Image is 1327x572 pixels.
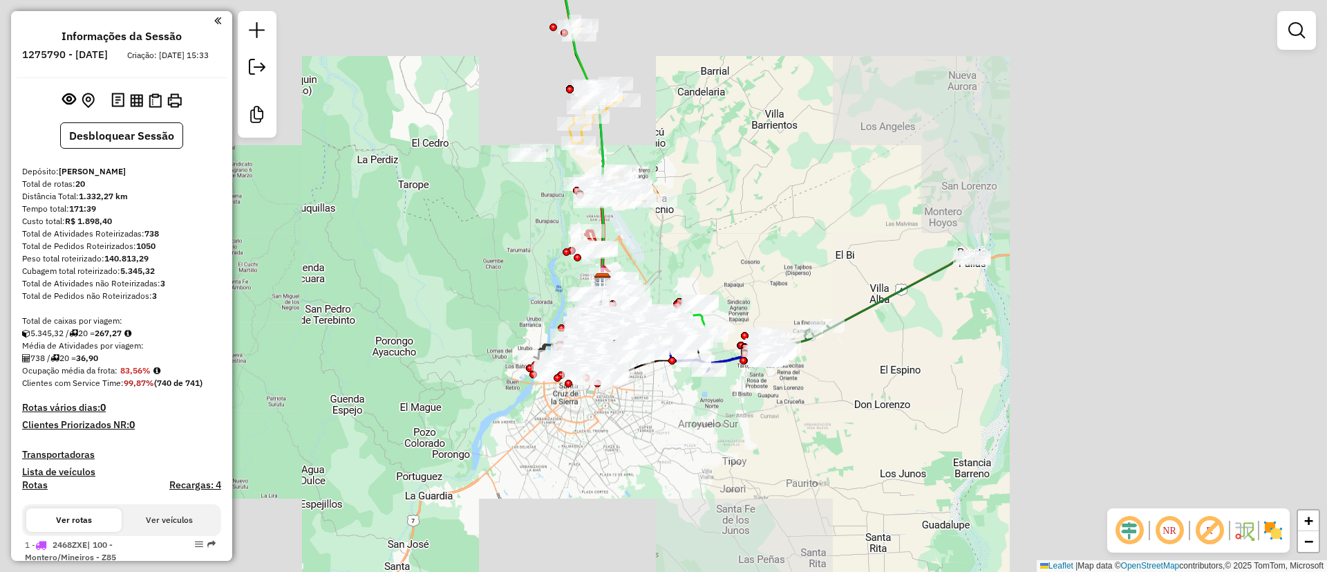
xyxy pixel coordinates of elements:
[146,91,164,111] button: Visualizar Romaneio
[1121,561,1180,571] a: OpenStreetMap
[1298,510,1319,531] a: Zoom in
[95,328,122,338] strong: 267,27
[62,30,182,43] h4: Informações da Sessão
[124,378,154,388] strong: 99,87%
[1040,561,1073,571] a: Leaflet
[508,148,543,162] div: Atividade não roteirizada - T. ROCIO
[22,315,221,327] div: Total de caixas por viagem:
[160,278,165,288] strong: 3
[22,178,221,190] div: Total de rotas:
[164,91,185,111] button: Imprimir Rotas
[22,419,221,431] h4: Clientes Priorizados NR:
[243,17,271,48] a: Nova sessão e pesquisa
[22,340,221,352] div: Média de Atividades por viagem:
[22,203,221,215] div: Tempo total:
[152,290,157,301] strong: 3
[1262,519,1284,542] img: Exibir/Ocultar setores
[25,539,116,562] span: 1 -
[22,252,221,265] div: Peso total roteirizado:
[243,53,271,84] a: Exportar sessão
[1304,512,1313,529] span: +
[22,352,221,365] div: 738 / 20 =
[144,228,159,239] strong: 738
[50,354,59,362] i: Total de rotas
[1037,560,1327,572] div: Map data © contributors,© 2025 TomTom, Microsoft
[22,215,221,228] div: Custo total:
[65,216,112,226] strong: R$ 1.898,40
[22,402,221,414] h4: Rotas vários dias:
[22,265,221,277] div: Cubagem total roteirizado:
[22,277,221,290] div: Total de Atividades não Roteirizadas:
[511,148,546,162] div: Atividade não roteirizada - KATRINE SALAS VACA
[76,353,98,363] strong: 36,90
[26,508,122,532] button: Ver rotas
[22,378,124,388] span: Clientes com Service Time:
[1298,531,1319,552] a: Zoom out
[1075,561,1077,571] span: |
[243,101,271,132] a: Criar modelo
[75,178,85,189] strong: 20
[22,190,221,203] div: Distância Total:
[53,539,87,550] span: 2468ZXE
[122,508,217,532] button: Ver veículos
[214,12,221,28] a: Clique aqui para minimizar o painel
[22,290,221,302] div: Total de Pedidos não Roteirizados:
[59,89,79,111] button: Exibir sessão original
[1153,514,1186,547] span: Ocultar NR
[1193,514,1226,547] span: Exibir rótulo
[127,91,146,109] button: Visualizar relatório de Roteirização
[22,365,117,376] span: Ocupação média da frota:
[22,466,221,478] h4: Lista de veículos
[69,329,78,338] i: Total de rotas
[124,329,131,338] i: Meta Caixas/viagem: 255,50 Diferença: 11,77
[153,367,160,375] em: Média calculada utilizando a maior ocupação (%Peso ou %Cubagem) de cada rota da sessão. Rotas cro...
[1113,514,1146,547] span: Ocultar deslocamento
[79,191,128,201] strong: 1.332,27 km
[22,228,221,240] div: Total de Atividades Roteirizadas:
[100,401,106,414] strong: 0
[22,48,108,61] h6: 1275790 - [DATE]
[22,327,221,340] div: 5.345,32 / 20 =
[129,418,135,431] strong: 0
[1283,17,1310,44] a: Exibir filtros
[22,479,48,491] a: Rotas
[104,253,149,264] strong: 140.813,29
[154,378,203,388] strong: (740 de 741)
[207,540,216,548] em: Rota exportada
[109,90,127,111] button: Logs desbloquear sessão
[1304,533,1313,550] span: −
[59,166,126,176] strong: [PERSON_NAME]
[122,49,214,62] div: Criação: [DATE] 15:33
[169,479,221,491] h4: Recargas: 4
[1233,519,1255,542] img: Fluxo de ruas
[520,144,554,158] div: Atividade não roteirizada - T. ROSA
[69,203,96,214] strong: 171:39
[136,241,156,251] strong: 1050
[22,329,30,338] i: Cubagem total roteirizado
[22,165,221,178] div: Depósito:
[120,365,151,376] strong: 83,56%
[60,122,183,149] button: Desbloquear Sessão
[22,354,30,362] i: Total de Atividades
[120,266,155,276] strong: 5.345,32
[22,240,221,252] div: Total de Pedidos Roteirizados:
[195,540,203,548] em: Opções
[22,449,221,461] h4: Transportadoras
[594,273,612,290] img: SAZ BO Montero
[79,90,97,111] button: Centralizar mapa no depósito ou ponto de apoio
